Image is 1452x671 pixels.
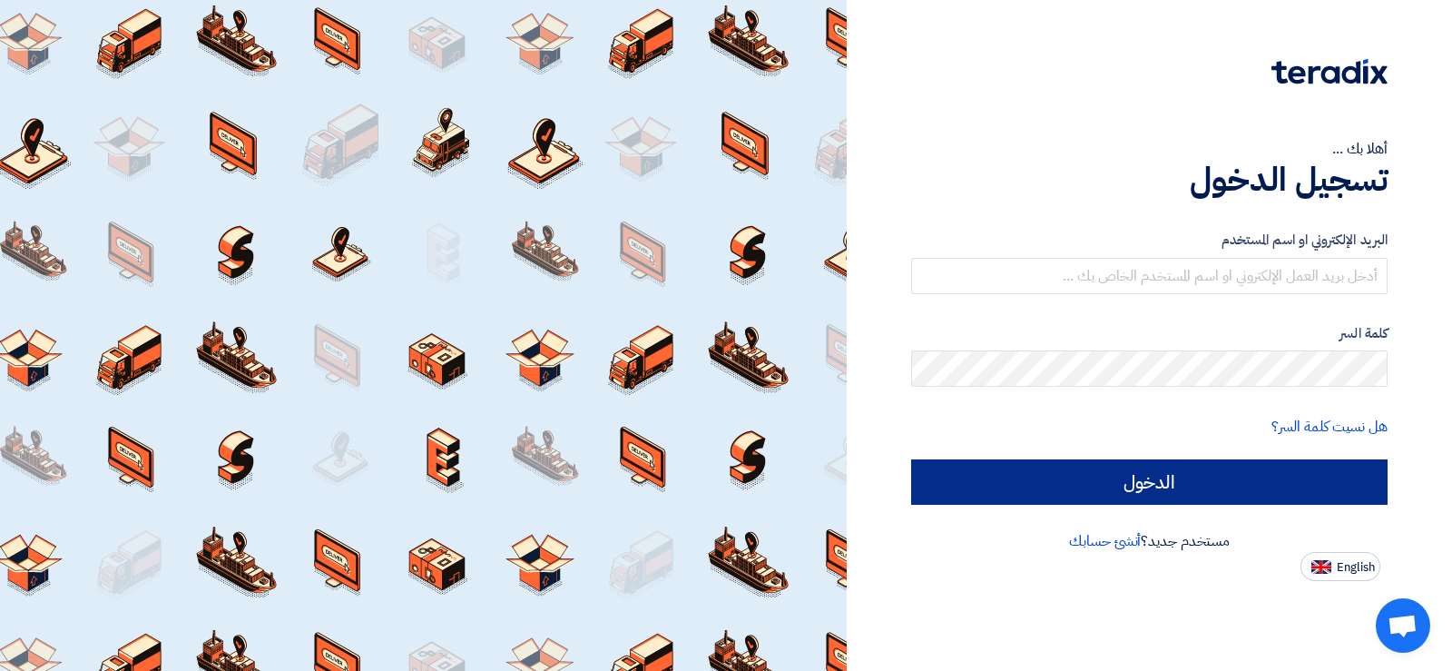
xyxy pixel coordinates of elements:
label: البريد الإلكتروني او اسم المستخدم [911,230,1388,251]
h1: تسجيل الدخول [911,160,1388,200]
img: en-US.png [1311,560,1331,574]
div: مستخدم جديد؟ [911,530,1388,552]
button: English [1300,552,1380,581]
label: كلمة السر [911,323,1388,344]
div: Open chat [1376,598,1430,653]
input: أدخل بريد العمل الإلكتروني او اسم المستخدم الخاص بك ... [911,258,1388,294]
a: هل نسيت كلمة السر؟ [1271,416,1388,438]
a: أنشئ حسابك [1069,530,1141,552]
div: أهلا بك ... [911,138,1388,160]
span: English [1337,561,1375,574]
input: الدخول [911,459,1388,505]
img: Teradix logo [1271,59,1388,84]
